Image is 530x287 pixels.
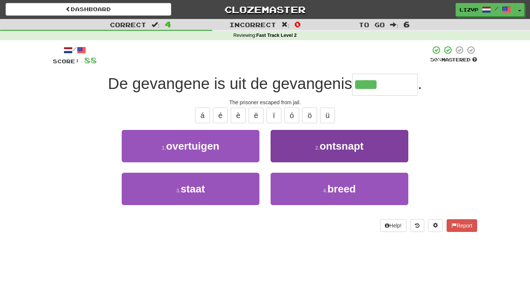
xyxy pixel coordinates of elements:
div: The prisoner escaped from jail. [53,99,477,106]
span: staat [181,183,205,195]
span: 0 [294,20,301,29]
span: LizVP [460,6,478,13]
button: ö [302,108,317,123]
a: LizVP / [456,3,515,16]
span: To go [359,21,385,28]
span: Incorrect [229,21,276,28]
button: ü [320,108,335,123]
span: : [151,22,160,28]
strong: Fast Track Level 2 [256,33,297,38]
span: ontsnapt [320,140,364,152]
span: overtuigen [166,140,219,152]
span: : [390,22,398,28]
button: Report [447,219,477,232]
small: 2 . [315,145,320,151]
button: á [195,108,210,123]
small: 1 . [162,145,166,151]
span: Correct [110,21,146,28]
button: è [231,108,246,123]
span: : [281,22,290,28]
span: / [495,6,498,11]
span: . [418,75,422,92]
button: 4.breed [271,173,408,205]
button: 2.ontsnapt [271,130,408,162]
a: Dashboard [6,3,171,16]
span: 50 % [430,57,441,63]
span: 88 [84,55,97,65]
small: 3 . [176,188,181,194]
button: ï [266,108,281,123]
div: Mastered [430,57,477,63]
button: Help! [380,219,406,232]
button: Round history (alt+y) [410,219,424,232]
small: 4 . [323,188,328,194]
span: 4 [165,20,171,29]
span: Score: [53,58,80,64]
span: De gevangene is uit de gevangenis [108,75,352,92]
button: ó [284,108,299,123]
div: / [53,45,97,55]
button: é [213,108,228,123]
span: 6 [403,20,410,29]
button: 3.staat [122,173,259,205]
button: ë [249,108,264,123]
span: breed [328,183,356,195]
a: Clozemaster [182,3,348,16]
button: 1.overtuigen [122,130,259,162]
